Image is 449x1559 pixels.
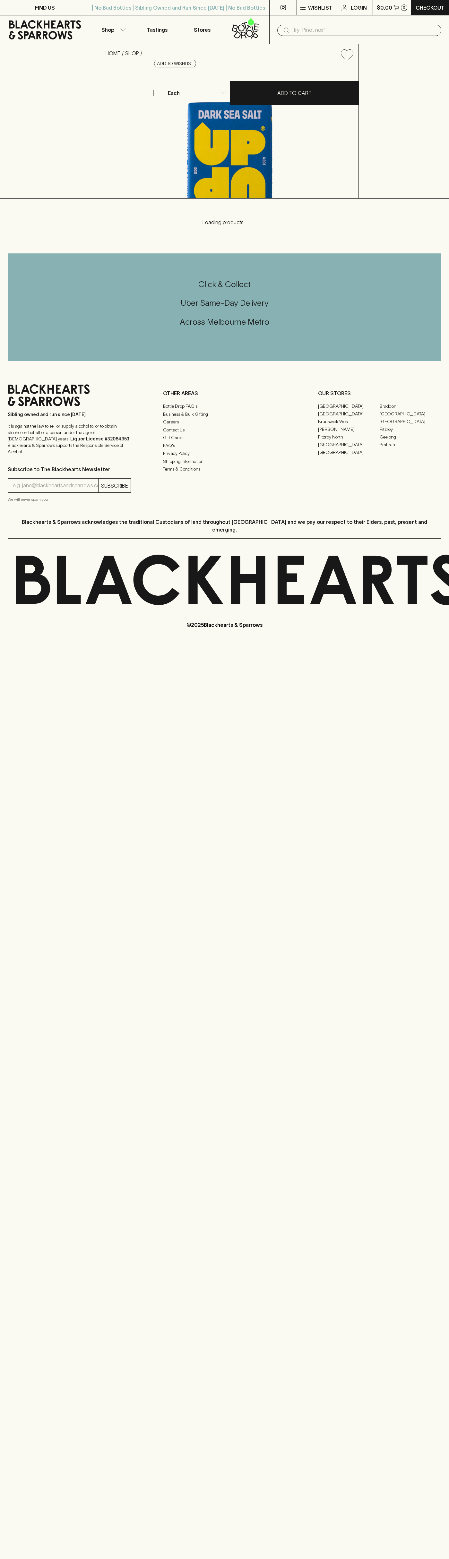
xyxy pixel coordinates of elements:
[13,518,436,533] p: Blackhearts & Sparrows acknowledges the traditional Custodians of land throughout [GEOGRAPHIC_DAT...
[380,418,441,425] a: [GEOGRAPHIC_DATA]
[8,496,131,503] p: We will never spam you
[277,89,312,97] p: ADD TO CART
[416,4,445,12] p: Checkout
[163,410,286,418] a: Business & Bulk Gifting
[90,15,135,44] button: Shop
[318,441,380,448] a: [GEOGRAPHIC_DATA]
[293,25,436,35] input: Try "Pinot noir"
[380,425,441,433] a: Fitzroy
[8,465,131,473] p: Subscribe to The Blackhearts Newsletter
[35,4,55,12] p: FIND US
[106,50,120,56] a: HOME
[380,441,441,448] a: Prahran
[6,218,443,226] p: Loading products...
[163,465,286,473] a: Terms & Conditions
[318,402,380,410] a: [GEOGRAPHIC_DATA]
[125,50,139,56] a: SHOP
[99,479,131,492] button: SUBSCRIBE
[70,436,129,441] strong: Liquor License #32064953
[8,423,131,455] p: It is against the law to sell or supply alcohol to, or to obtain alcohol on behalf of a person un...
[194,26,211,34] p: Stores
[308,4,332,12] p: Wishlist
[8,279,441,290] h5: Click & Collect
[163,434,286,442] a: Gift Cards
[163,450,286,457] a: Privacy Policy
[318,389,441,397] p: OUR STORES
[338,47,356,63] button: Add to wishlist
[8,317,441,327] h5: Across Melbourne Metro
[163,418,286,426] a: Careers
[163,457,286,465] a: Shipping Information
[8,411,131,418] p: Sibling owned and run since [DATE]
[380,410,441,418] a: [GEOGRAPHIC_DATA]
[403,6,405,9] p: 0
[165,87,230,99] div: Each
[163,389,286,397] p: OTHER AREAS
[351,4,367,12] p: Login
[101,26,114,34] p: Shop
[13,481,98,491] input: e.g. jane@blackheartsandsparrows.com.au
[318,425,380,433] a: [PERSON_NAME]
[101,482,128,490] p: SUBSCRIBE
[168,89,180,97] p: Each
[163,426,286,434] a: Contact Us
[154,60,196,67] button: Add to wishlist
[377,4,392,12] p: $0.00
[180,15,225,44] a: Stores
[318,418,380,425] a: Brunswick West
[380,402,441,410] a: Braddon
[163,403,286,410] a: Bottle Drop FAQ's
[8,298,441,308] h5: Uber Same-Day Delivery
[8,253,441,361] div: Call to action block
[318,448,380,456] a: [GEOGRAPHIC_DATA]
[147,26,168,34] p: Tastings
[135,15,180,44] a: Tastings
[380,433,441,441] a: Geelong
[100,66,358,198] img: 37014.png
[318,433,380,441] a: Fitzroy North
[163,442,286,449] a: FAQ's
[318,410,380,418] a: [GEOGRAPHIC_DATA]
[230,81,359,105] button: ADD TO CART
